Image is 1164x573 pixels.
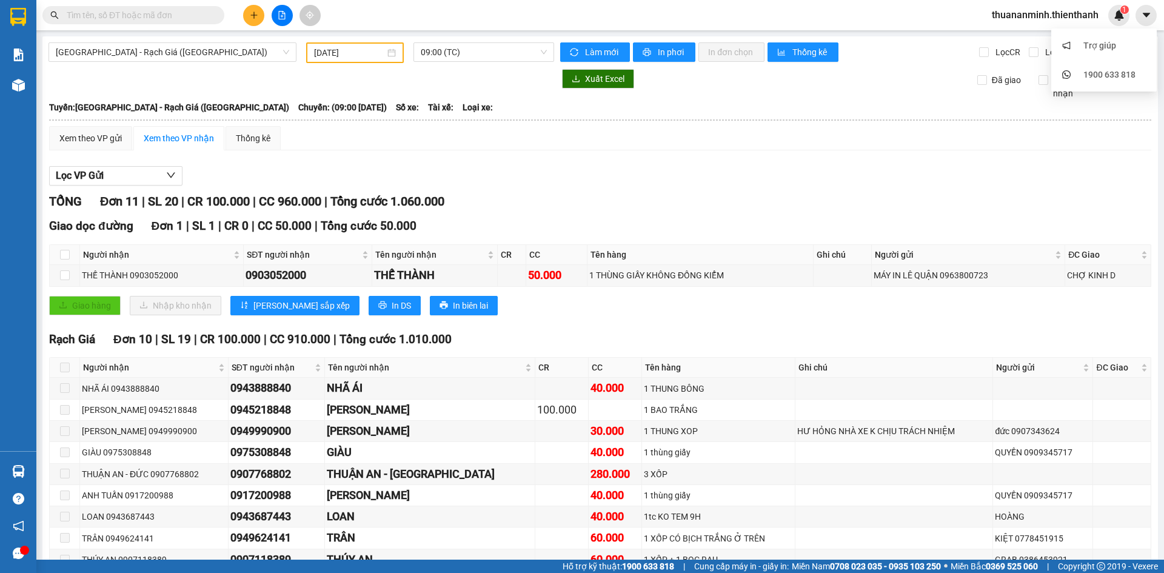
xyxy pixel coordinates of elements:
[327,508,533,525] div: LOAN
[535,358,589,378] th: CR
[230,380,323,397] div: 0943888840
[537,401,586,418] div: 100.000
[777,48,788,58] span: bar-chart
[13,493,24,504] span: question-circle
[1122,5,1126,14] span: 1
[218,219,221,233] span: |
[314,46,385,59] input: 21/06/2025
[986,561,1038,571] strong: 0369 525 060
[49,296,121,315] button: uploadGiao hàng
[325,421,535,442] td: KIM CHI
[229,506,325,528] td: 0943687443
[644,403,793,417] div: 1 BAO TRẮNG
[428,101,453,114] span: Tài xế:
[325,400,535,421] td: NGỌC HẠNH
[325,528,535,549] td: TRÂN
[325,549,535,571] td: THÚY AN
[230,508,323,525] div: 0943687443
[324,194,327,209] span: |
[258,219,312,233] span: CC 50.000
[642,358,795,378] th: Tên hàng
[644,382,793,395] div: 1 THUNG BÔNG
[633,42,695,62] button: printerIn phơi
[1096,361,1139,374] span: ĐC Giao
[683,560,685,573] span: |
[299,5,321,26] button: aim
[166,170,176,180] span: down
[795,358,993,378] th: Ghi chú
[306,11,314,19] span: aim
[590,380,640,397] div: 40.000
[830,561,941,571] strong: 0708 023 035 - 0935 103 250
[259,194,321,209] span: CC 960.000
[698,42,764,62] button: In đơn chọn
[996,361,1080,374] span: Người gửi
[327,380,533,397] div: NHÃ ÁI
[643,48,653,58] span: printer
[230,401,323,418] div: 0945218848
[327,423,533,440] div: [PERSON_NAME]
[270,332,330,346] span: CC 910.000
[230,423,323,440] div: 0949990900
[562,69,634,89] button: downloadXuất Excel
[590,508,640,525] div: 40.000
[814,245,872,265] th: Ghi chú
[152,219,184,233] span: Đơn 1
[590,529,640,546] div: 60.000
[944,564,948,569] span: ⚪️
[142,194,145,209] span: |
[250,11,258,19] span: plus
[161,332,191,346] span: SL 19
[328,361,523,374] span: Tên người nhận
[1040,45,1072,59] span: Lọc CC
[12,79,25,92] img: warehouse-icon
[49,194,82,209] span: TỔNG
[430,296,498,315] button: printerIn biên lai
[528,267,585,284] div: 50.000
[229,442,325,463] td: 0975308848
[155,332,158,346] span: |
[440,301,448,310] span: printer
[1136,5,1157,26] button: caret-down
[247,248,360,261] span: SĐT người nhận
[224,219,249,233] span: CR 0
[327,551,533,568] div: THÚY AN
[83,248,231,261] span: Người nhận
[589,358,642,378] th: CC
[463,101,493,114] span: Loại xe:
[392,299,411,312] span: In DS
[526,245,587,265] th: CC
[644,424,793,438] div: 1 THUNG XOP
[572,75,580,84] span: download
[229,421,325,442] td: 0949990900
[995,424,1091,438] div: đức 0907343624
[12,465,25,478] img: warehouse-icon
[230,487,323,504] div: 0917200988
[874,269,1063,282] div: MÁY IN LÊ QUẬN 0963800723
[421,43,547,61] span: 09:00 (TC)
[644,446,793,459] div: 1 thùng giấy
[585,45,620,59] span: Làm mới
[644,510,793,523] div: 1tc KO TEM 9H
[333,332,336,346] span: |
[82,403,226,417] div: [PERSON_NAME] 0945218848
[144,132,214,145] div: Xem theo VP nhận
[339,332,452,346] span: Tổng cước 1.010.000
[49,219,133,233] span: Giao dọc đường
[644,532,793,545] div: 1 XỐP CÓ BỊCH TRẮNG Ở TRÊN
[369,296,421,315] button: printerIn DS
[49,332,95,346] span: Rạch Giá
[67,8,210,22] input: Tìm tên, số ĐT hoặc mã đơn
[622,561,674,571] strong: 1900 633 818
[230,529,323,546] div: 0949624141
[560,42,630,62] button: syncLàm mới
[327,401,533,418] div: [PERSON_NAME]
[186,219,189,233] span: |
[1062,41,1071,50] span: notification
[10,8,26,26] img: logo-vxr
[325,464,535,485] td: THUẬN AN - ĐỨC
[325,442,535,463] td: GIÀU
[229,400,325,421] td: 0945218848
[298,101,387,114] span: Chuyến: (09:00 [DATE])
[327,529,533,546] div: TRÂN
